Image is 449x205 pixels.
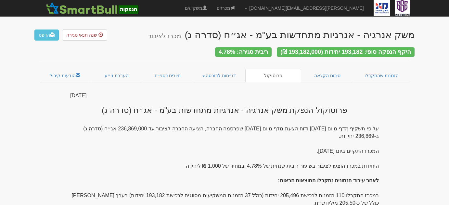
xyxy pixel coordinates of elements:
[34,30,59,41] a: הדפס
[91,69,143,82] a: העברת ני״ע
[193,69,246,82] a: דו״חות לבורסה
[148,32,181,40] small: מכרז לציבור
[277,47,415,57] div: היקף הנפקה סופי: 193,182 יחידות (193,182,000 ₪)
[70,92,379,100] div: [DATE]
[245,69,301,82] a: פרוטוקול
[353,69,410,82] a: הזמנות שהתקבלו
[39,69,91,82] a: הודעות קיבול
[148,30,415,40] div: משק אנרגיה - אנרגיות מתחדשות בע"מ - אג״ח (סדרה ג)
[301,69,353,82] a: סיכום הקצאה
[66,32,97,38] span: שנה תנאי סגירה
[278,178,379,183] strong: לאחר עיבוד הנתונים נתקבלו התוצאות הבאות:
[44,2,140,15] img: SmartBull Logo
[142,69,193,82] a: חיובים כספיים
[215,47,272,57] div: ריבית סגירה: 4.78%
[70,106,379,115] h3: פרוטוקול הנפקת משק אנרגיה - אנרגיות מתחדשות בע"מ - אג״ח (סדרה ג)
[62,30,107,41] button: שנה תנאי סגירה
